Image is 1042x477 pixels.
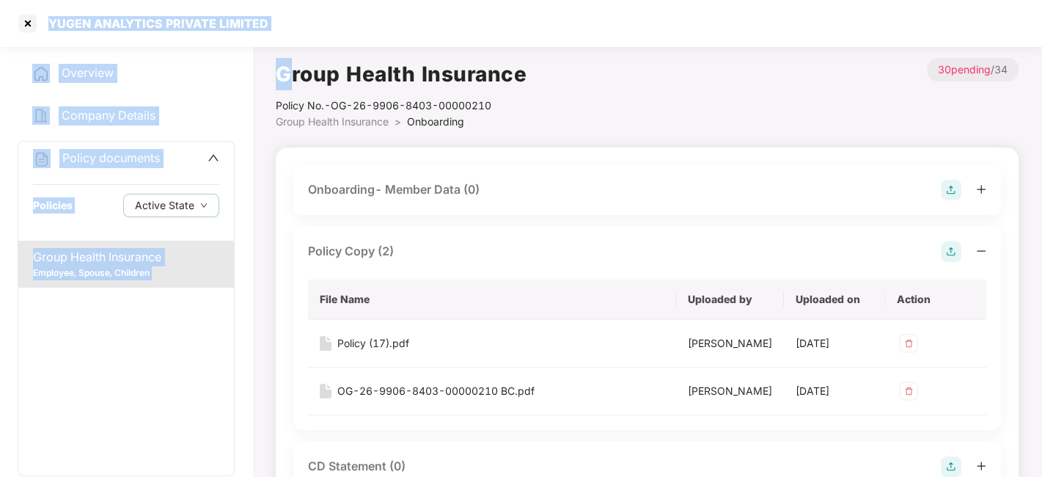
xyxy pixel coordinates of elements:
div: Policy No.- OG-26-9906-8403-00000210 [276,98,526,114]
div: [DATE] [796,335,873,352]
button: Active Statedown [123,194,219,217]
span: > [395,115,401,128]
img: svg+xml;base64,PHN2ZyB4bWxucz0iaHR0cDovL3d3dy53My5vcmcvMjAwMC9zdmciIHdpZHRoPSIyNCIgaGVpZ2h0PSIyNC... [32,107,50,125]
th: Action [885,280,986,320]
div: [DATE] [796,383,873,399]
span: up [208,152,219,164]
span: plus [976,461,986,471]
div: OG-26-9906-8403-00000210 BC.pdf [337,383,535,399]
p: / 34 [927,58,1019,81]
img: svg+xml;base64,PHN2ZyB4bWxucz0iaHR0cDovL3d3dy53My5vcmcvMjAwMC9zdmciIHdpZHRoPSIzMiIgaGVpZ2h0PSIzMi... [897,332,920,355]
img: svg+xml;base64,PHN2ZyB4bWxucz0iaHR0cDovL3d3dy53My5vcmcvMjAwMC9zdmciIHdpZHRoPSIyOCIgaGVpZ2h0PSIyOC... [941,241,961,262]
div: Employee, Spouse, Children [33,266,219,280]
span: Group Health Insurance [276,115,389,128]
img: svg+xml;base64,PHN2ZyB4bWxucz0iaHR0cDovL3d3dy53My5vcmcvMjAwMC9zdmciIHdpZHRoPSIyNCIgaGVpZ2h0PSIyNC... [32,65,50,83]
th: Uploaded on [784,280,885,320]
span: 30 pending [938,63,991,76]
div: Policy Copy (2) [308,242,394,261]
span: Company Details [62,108,155,123]
span: plus [976,184,986,194]
div: Policy (17).pdf [337,335,409,352]
img: svg+xml;base64,PHN2ZyB4bWxucz0iaHR0cDovL3d3dy53My5vcmcvMjAwMC9zdmciIHdpZHRoPSIxNiIgaGVpZ2h0PSIyMC... [320,336,331,351]
th: Uploaded by [676,280,784,320]
div: YUGEN ANALYTICS PRIVATE LIMITED [40,16,268,31]
span: Overview [62,65,114,80]
span: Policy documents [62,150,160,165]
div: [PERSON_NAME] [688,383,772,399]
span: Onboarding [407,115,464,128]
div: [PERSON_NAME] [688,335,772,352]
span: down [200,202,208,210]
img: svg+xml;base64,PHN2ZyB4bWxucz0iaHR0cDovL3d3dy53My5vcmcvMjAwMC9zdmciIHdpZHRoPSIxNiIgaGVpZ2h0PSIyMC... [320,384,331,398]
div: Group Health Insurance [33,248,219,266]
img: svg+xml;base64,PHN2ZyB4bWxucz0iaHR0cDovL3d3dy53My5vcmcvMjAwMC9zdmciIHdpZHRoPSIyOCIgaGVpZ2h0PSIyOC... [941,180,961,200]
span: minus [976,246,986,256]
img: svg+xml;base64,PHN2ZyB4bWxucz0iaHR0cDovL3d3dy53My5vcmcvMjAwMC9zdmciIHdpZHRoPSIyNCIgaGVpZ2h0PSIyNC... [33,150,51,168]
div: Onboarding- Member Data (0) [308,181,480,199]
span: Active State [135,197,194,214]
h1: Group Health Insurance [276,58,526,90]
div: Policies [33,197,73,214]
th: File Name [308,280,676,320]
img: svg+xml;base64,PHN2ZyB4bWxucz0iaHR0cDovL3d3dy53My5vcmcvMjAwMC9zdmciIHdpZHRoPSIyOCIgaGVpZ2h0PSIyOC... [941,456,961,477]
div: CD Statement (0) [308,457,406,476]
img: svg+xml;base64,PHN2ZyB4bWxucz0iaHR0cDovL3d3dy53My5vcmcvMjAwMC9zdmciIHdpZHRoPSIzMiIgaGVpZ2h0PSIzMi... [897,379,920,403]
